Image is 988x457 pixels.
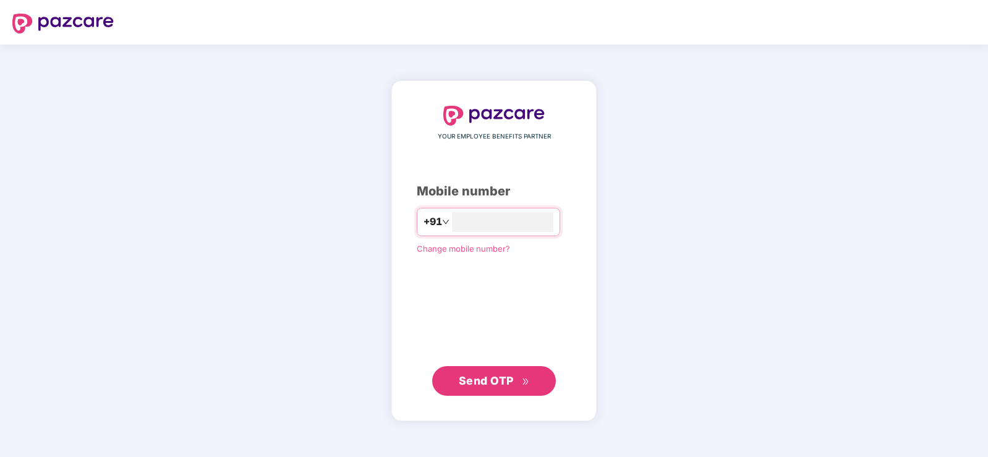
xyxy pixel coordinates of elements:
[432,366,556,396] button: Send OTPdouble-right
[438,132,551,142] span: YOUR EMPLOYEE BENEFITS PARTNER
[443,106,545,126] img: logo
[442,218,449,226] span: down
[424,214,442,229] span: +91
[459,374,514,387] span: Send OTP
[12,14,114,33] img: logo
[417,182,571,201] div: Mobile number
[417,244,510,254] a: Change mobile number?
[522,378,530,386] span: double-right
